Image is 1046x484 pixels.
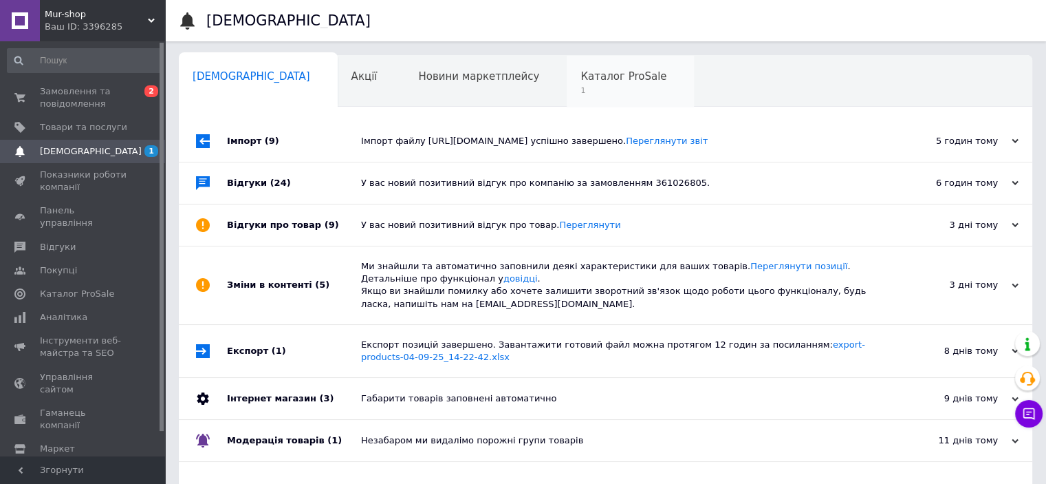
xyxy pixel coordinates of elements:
span: Mur-shop [45,8,148,21]
a: Переглянути звіт [626,136,708,146]
span: Покупці [40,264,77,277]
div: Незабаром ми видалімо порожні групи товарів [361,434,881,447]
div: Експорт позицій завершено. Завантажити готовий файл можна протягом 12 годин за посиланням: [361,339,881,364]
h1: [DEMOGRAPHIC_DATA] [206,12,371,29]
span: Товари та послуги [40,121,127,134]
div: У вас новий позитивний відгук про товар. [361,219,881,231]
div: Імпорт [227,120,361,162]
div: 8 днів тому [881,345,1018,357]
div: Ваш ID: 3396285 [45,21,165,33]
span: Панель управління [40,204,127,229]
span: Каталог ProSale [40,288,114,300]
span: Інструменти веб-майстра та SEO [40,335,127,359]
a: export-products-04-09-25_14-22-42.xlsx [361,339,865,362]
span: (3) [319,393,334,403]
span: 1 [580,85,666,96]
div: Інтернет магазин [227,378,361,419]
span: 1 [144,145,158,157]
div: 5 годин тому [881,135,1018,147]
span: (5) [315,280,329,290]
div: 3 дні тому [881,219,1018,231]
div: Відгуки [227,162,361,204]
div: Габарити товарів заповнені автоматично [361,392,881,405]
div: Експорт [227,325,361,377]
a: Переглянути позиції [750,261,847,271]
div: 3 дні тому [881,279,1018,291]
div: 11 днів тому [881,434,1018,447]
span: [DEMOGRAPHIC_DATA] [40,145,142,158]
span: Відгуки [40,241,76,253]
div: Відгуки про товар [227,204,361,246]
span: 2 [144,85,158,97]
div: Ми знайшли та автоматично заповнили деякі характеристики для ваших товарів. . Детальніше про функ... [361,260,881,311]
span: Акції [351,70,378,83]
span: Управління сайтом [40,371,127,396]
div: Модерація товарів [227,420,361,461]
div: Зміни в контенті [227,246,361,324]
span: Маркет [40,443,75,455]
span: (24) [270,178,291,188]
span: (1) [272,346,286,356]
span: Показники роботи компанії [40,169,127,193]
a: довідці [503,273,538,284]
button: Чат з покупцем [1015,400,1043,428]
span: Аналітика [40,311,87,324]
span: Гаманець компанії [40,407,127,432]
span: Замовлення та повідомлення [40,85,127,110]
div: 6 годин тому [881,177,1018,189]
div: Імпорт файлу [URL][DOMAIN_NAME] успішно завершено. [361,135,881,147]
span: [DEMOGRAPHIC_DATA] [193,70,310,83]
span: (1) [327,435,342,445]
a: Переглянути [559,220,620,230]
span: (9) [325,220,339,230]
span: Каталог ProSale [580,70,666,83]
input: Пошук [7,48,162,73]
div: У вас новий позитивний відгук про компанію за замовленням 361026805. [361,177,881,189]
div: 9 днів тому [881,392,1018,405]
span: Новини маркетплейсу [418,70,539,83]
span: (9) [265,136,279,146]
